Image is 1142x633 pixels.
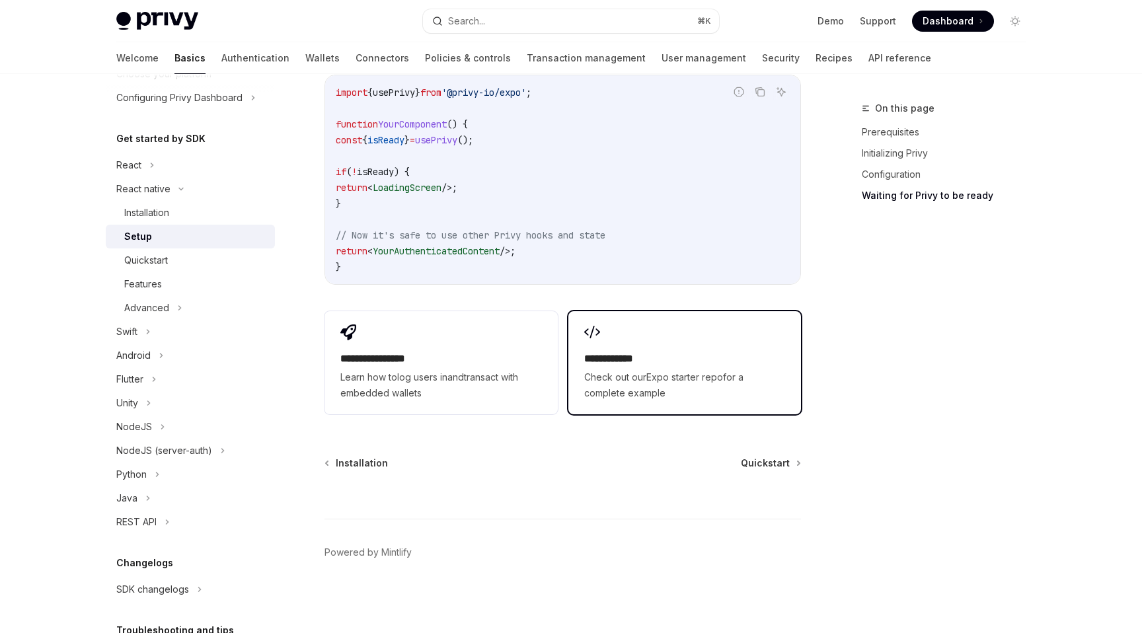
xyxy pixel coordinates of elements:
span: ( [346,166,352,178]
div: Flutter [116,371,143,387]
span: = [410,134,415,146]
a: Basics [174,42,206,74]
a: Recipes [816,42,853,74]
span: usePrivy [415,134,457,146]
span: ; [452,182,457,194]
button: Copy the contents from the code block [751,83,769,100]
a: Authentication [221,42,289,74]
span: usePrivy [373,87,415,98]
div: REST API [116,514,157,530]
a: **** **** **Check out ourExpo starter repofor a complete example [568,311,801,414]
button: Toggle dark mode [1005,11,1026,32]
span: (); [457,134,473,146]
button: Ask AI [773,83,790,100]
span: ; [510,245,515,257]
span: Check out our for a complete example [584,369,785,401]
a: Installation [106,201,275,225]
span: import [336,87,367,98]
div: React native [116,181,171,197]
span: return [336,245,367,257]
div: Configuring Privy Dashboard [116,90,243,106]
a: Support [860,15,896,28]
a: **** **** **** *Learn how tolog users inandtransact with embedded wallets [324,311,557,414]
span: } [415,87,420,98]
span: { [362,134,367,146]
span: Quickstart [741,457,790,470]
a: Wallets [305,42,340,74]
a: User management [662,42,746,74]
a: Quickstart [106,248,275,272]
a: Security [762,42,800,74]
span: YourComponent [378,118,447,130]
div: Python [116,466,147,482]
img: light logo [116,12,198,30]
div: NodeJS [116,419,152,435]
span: } [336,198,341,209]
span: } [404,134,410,146]
a: Demo [818,15,844,28]
span: < [367,182,373,194]
span: { [367,87,373,98]
span: from [420,87,441,98]
h5: Changelogs [116,555,173,571]
div: SDK changelogs [116,581,189,597]
a: Welcome [116,42,159,74]
span: /> [500,245,510,257]
a: Dashboard [912,11,994,32]
a: Waiting for Privy to be ready [862,185,1036,206]
div: React [116,157,141,173]
span: return [336,182,367,194]
div: Quickstart [124,252,168,268]
a: Configuration [862,164,1036,185]
span: ) { [394,166,410,178]
a: Connectors [356,42,409,74]
div: Unity [116,395,138,411]
span: On this page [875,100,934,116]
span: isReady [367,134,404,146]
span: ⌘ K [697,16,711,26]
a: Setup [106,225,275,248]
span: ; [526,87,531,98]
div: Features [124,276,162,292]
a: Policies & controls [425,42,511,74]
span: Dashboard [923,15,973,28]
div: Installation [124,205,169,221]
a: Quickstart [741,457,800,470]
span: // Now it's safe to use other Privy hooks and state [336,229,605,241]
div: Search... [448,13,485,29]
div: Setup [124,229,152,244]
a: Powered by Mintlify [324,546,412,559]
a: log users in [397,371,447,383]
div: Java [116,490,137,506]
a: Features [106,272,275,296]
span: LoadingScreen [373,182,441,194]
a: Installation [326,457,388,470]
a: Initializing Privy [862,143,1036,164]
span: } [336,261,341,273]
span: function [336,118,378,130]
span: YourAuthenticatedContent [373,245,500,257]
span: Installation [336,457,388,470]
div: Android [116,348,151,363]
span: const [336,134,362,146]
div: NodeJS (server-auth) [116,443,212,459]
button: Search...⌘K [423,9,719,33]
div: Swift [116,324,137,340]
span: /> [441,182,452,194]
span: if [336,166,346,178]
a: Transaction management [527,42,646,74]
span: Learn how to and [340,369,541,401]
button: Report incorrect code [730,83,747,100]
span: '@privy-io/expo' [441,87,526,98]
a: API reference [868,42,931,74]
h5: Get started by SDK [116,131,206,147]
a: Expo starter repo [646,371,723,383]
span: () { [447,118,468,130]
div: Advanced [124,300,169,316]
span: ! [352,166,357,178]
a: Prerequisites [862,122,1036,143]
span: < [367,245,373,257]
span: isReady [357,166,394,178]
